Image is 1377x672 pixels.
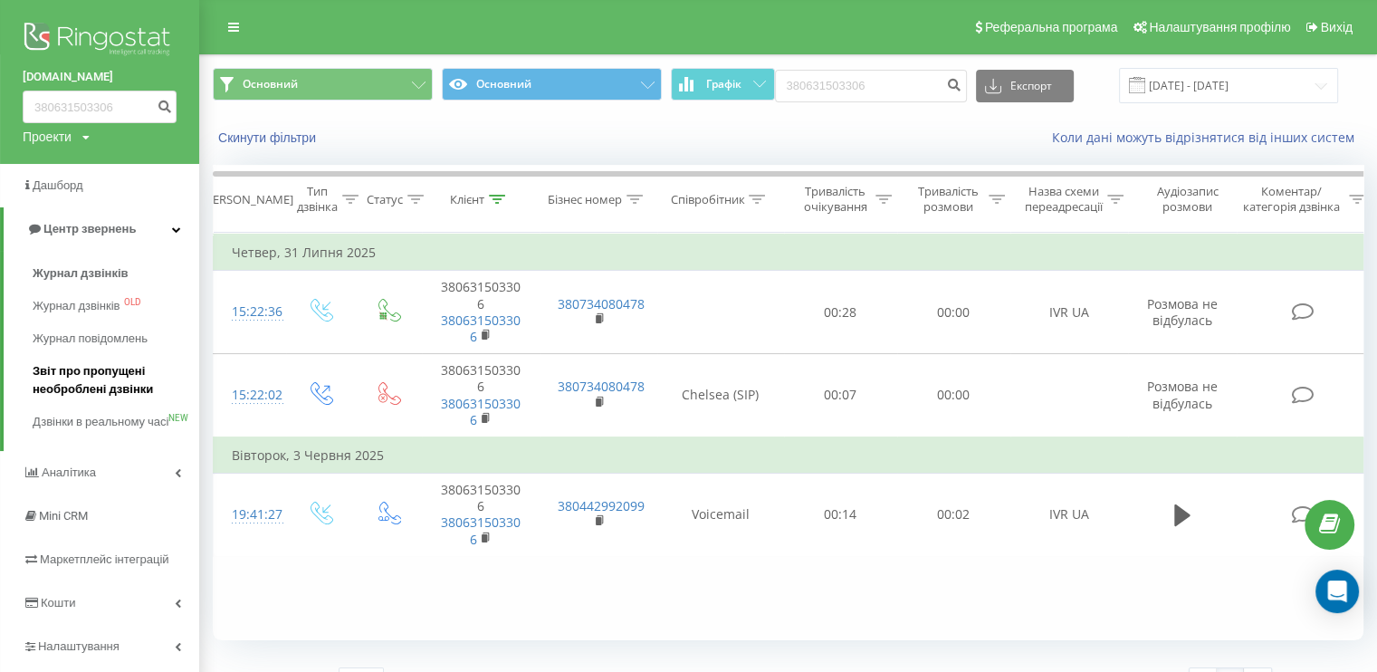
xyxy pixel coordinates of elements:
a: Журнал дзвінків [33,257,199,290]
img: Ringostat logo [23,18,177,63]
div: Open Intercom Messenger [1315,570,1359,613]
span: Графік [706,78,741,91]
a: Журнал повідомлень [33,322,199,355]
td: IVR UA [1010,271,1128,354]
td: Voicemail [657,474,784,557]
a: 380631503306 [441,395,521,428]
span: Центр звернень [43,222,136,235]
span: Розмова не відбулась [1147,295,1218,329]
div: Назва схеми переадресації [1025,184,1103,215]
td: IVR UA [1010,474,1128,557]
td: 00:00 [897,354,1010,437]
button: Основний [213,68,433,101]
span: Звіт про пропущені необроблені дзвінки [33,362,190,398]
button: Скинути фільтри [213,130,325,146]
a: Журнал дзвінківOLD [33,290,199,322]
a: Коли дані можуть відрізнятися вiд інших систем [1052,129,1363,146]
div: Тривалість розмови [913,184,984,215]
span: Маркетплейс інтеграцій [40,552,169,566]
div: Аудіозапис розмови [1143,184,1231,215]
td: 380631503306 [422,474,540,557]
span: Реферальна програма [985,20,1118,34]
div: 19:41:27 [232,497,268,533]
td: 00:14 [784,474,897,557]
span: Налаштування профілю [1149,20,1290,34]
span: Дзвінки в реальному часі [33,413,168,431]
div: Тривалість очікування [799,184,871,215]
td: Chelsea (SIP) [657,354,784,437]
span: Вихід [1321,20,1353,34]
a: Центр звернень [4,207,199,251]
input: Пошук за номером [23,91,177,123]
span: Основний [243,77,298,91]
input: Пошук за номером [775,70,967,102]
a: Звіт про пропущені необроблені дзвінки [33,355,199,406]
button: Основний [442,68,662,101]
td: Четвер, 31 Липня 2025 [214,235,1372,271]
td: 380631503306 [422,354,540,437]
a: 380631503306 [441,514,521,547]
div: Коментар/категорія дзвінка [1238,184,1344,215]
div: Статус [367,192,403,207]
td: 00:07 [784,354,897,437]
div: 15:22:02 [232,378,268,413]
div: Тип дзвінка [297,184,338,215]
span: Налаштування [38,639,120,653]
div: Співробітник [670,192,744,207]
td: Вівторок, 3 Червня 2025 [214,437,1372,474]
span: Розмова не відбулась [1147,378,1218,411]
a: [DOMAIN_NAME] [23,68,177,86]
a: 380631503306 [441,312,521,345]
div: Клієнт [450,192,484,207]
span: Кошти [41,596,75,610]
span: Журнал повідомлень [33,330,148,348]
a: 380734080478 [558,378,645,395]
div: [PERSON_NAME] [202,192,293,207]
span: Аналiтика [42,466,96,479]
button: Графік [671,68,775,101]
span: Дашборд [33,178,83,192]
td: 00:28 [784,271,897,354]
div: 15:22:36 [232,294,268,330]
td: 00:00 [897,271,1010,354]
span: Журнал дзвінків [33,264,129,283]
td: 380631503306 [422,271,540,354]
div: Проекти [23,128,72,146]
a: 380442992099 [558,497,645,514]
a: Дзвінки в реальному часіNEW [33,406,199,438]
span: Журнал дзвінків [33,297,120,315]
div: Бізнес номер [548,192,622,207]
td: 00:02 [897,474,1010,557]
button: Експорт [976,70,1074,102]
a: 380734080478 [558,295,645,312]
span: Mini CRM [39,509,88,523]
